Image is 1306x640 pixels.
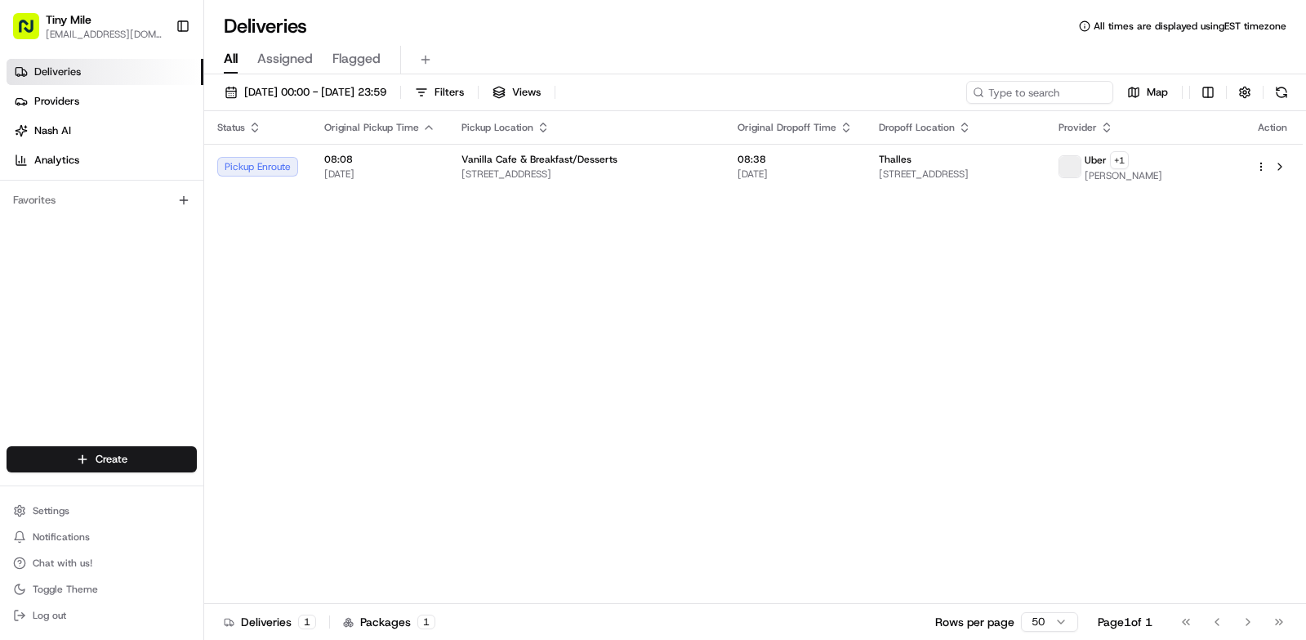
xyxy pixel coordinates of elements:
button: Tiny Mile[EMAIL_ADDRESS][DOMAIN_NAME] [7,7,169,46]
button: Tiny Mile [46,11,91,28]
span: Providers [34,94,79,109]
button: Notifications [7,526,197,548]
span: Provider [1059,121,1097,134]
h1: Deliveries [224,13,307,39]
div: 1 [417,615,435,629]
span: Thalles [879,153,912,166]
button: Filters [408,81,471,104]
span: 08:08 [324,153,435,166]
span: [STREET_ADDRESS] [461,168,711,181]
div: Deliveries [224,614,316,630]
span: Log out [33,609,66,622]
span: Status [217,121,245,134]
div: Action [1255,121,1290,134]
button: Chat with us! [7,552,197,575]
span: Notifications [33,530,90,544]
span: All [224,49,238,69]
span: [DATE] 00:00 - [DATE] 23:59 [244,85,386,100]
button: Log out [7,604,197,627]
span: [DATE] [324,168,435,181]
span: Flagged [332,49,381,69]
a: Nash AI [7,118,203,144]
span: Chat with us! [33,557,92,570]
span: Original Dropoff Time [738,121,836,134]
span: Nash AI [34,123,71,138]
span: [STREET_ADDRESS] [879,168,1032,181]
span: Views [512,85,541,100]
button: Refresh [1270,81,1293,104]
a: Providers [7,88,203,114]
div: Page 1 of 1 [1098,614,1152,630]
button: Views [485,81,548,104]
span: Toggle Theme [33,583,98,596]
button: Toggle Theme [7,578,197,601]
button: Map [1120,81,1175,104]
input: Type to search [966,81,1113,104]
span: All times are displayed using EST timezone [1094,20,1286,33]
span: Assigned [257,49,313,69]
a: Analytics [7,147,203,173]
span: [PERSON_NAME] [1085,169,1162,182]
span: Vanilla Cafe & Breakfast/Desserts [461,153,617,166]
span: Analytics [34,153,79,168]
span: Dropoff Location [879,121,955,134]
button: +1 [1110,151,1129,169]
div: 1 [298,615,316,629]
span: Settings [33,504,69,517]
span: Uber [1085,154,1107,167]
span: Create [96,452,127,467]
span: Deliveries [34,65,81,79]
div: Packages [343,614,435,630]
span: Map [1147,85,1168,100]
p: Rows per page [935,614,1014,630]
span: 08:38 [738,153,853,166]
span: Pickup Location [461,121,533,134]
button: Settings [7,499,197,522]
a: Deliveries [7,59,203,85]
button: [EMAIL_ADDRESS][DOMAIN_NAME] [46,28,163,41]
button: [DATE] 00:00 - [DATE] 23:59 [217,81,394,104]
span: [DATE] [738,168,853,181]
div: Favorites [7,187,197,213]
span: Original Pickup Time [324,121,419,134]
span: Filters [435,85,464,100]
button: Create [7,446,197,472]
